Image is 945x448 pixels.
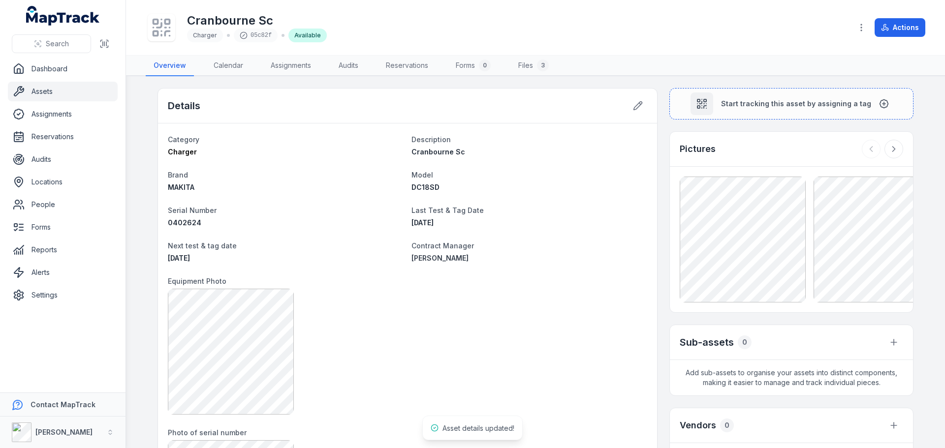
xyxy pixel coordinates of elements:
a: Assignments [263,56,319,76]
button: Actions [875,18,925,37]
span: Start tracking this asset by assigning a tag [721,99,871,109]
span: Description [411,135,451,144]
h1: Cranbourne Sc [187,13,327,29]
a: Dashboard [8,59,118,79]
a: Reservations [8,127,118,147]
span: Charger [193,31,217,39]
a: Reports [8,240,118,260]
strong: Contact MapTrack [31,400,95,409]
span: [DATE] [411,218,434,227]
span: Brand [168,171,188,179]
span: Contract Manager [411,241,474,250]
span: MAKITA [168,183,194,191]
h2: Sub-assets [680,335,734,349]
a: Assignments [8,104,118,124]
span: Serial Number [168,206,217,214]
span: Charger [168,148,197,156]
a: Overview [146,56,194,76]
div: 3 [537,60,549,71]
a: [PERSON_NAME] [411,253,647,263]
a: Calendar [206,56,251,76]
time: 8/7/2026, 12:00:00 AM [168,254,190,262]
span: DC18SD [411,183,440,191]
a: Forms [8,217,118,237]
span: [DATE] [168,254,190,262]
strong: [PERSON_NAME] [35,428,93,436]
span: Cranbourne Sc [411,148,465,156]
a: Settings [8,285,118,305]
span: Next test & tag date [168,241,237,250]
a: Alerts [8,263,118,282]
span: Category [168,135,199,144]
a: People [8,195,118,214]
a: MapTrack [26,6,100,26]
div: 0 [479,60,491,71]
span: Add sub-assets to organise your assets into distinct components, making it easier to manage and t... [670,360,913,395]
h3: Vendors [680,418,716,432]
span: Model [411,171,433,179]
div: 05c82f [234,29,278,42]
a: Files3 [510,56,557,76]
div: Available [288,29,327,42]
time: 8/7/2025, 12:00:00 AM [411,218,434,227]
a: Locations [8,172,118,192]
h2: Details [168,99,200,113]
a: Audits [331,56,366,76]
a: Assets [8,82,118,101]
button: Start tracking this asset by assigning a tag [669,88,913,119]
span: Search [46,39,69,49]
div: 0 [720,418,734,432]
span: Photo of serial number [168,428,247,437]
h3: Pictures [680,142,716,156]
div: 0 [738,335,752,349]
a: Forms0 [448,56,499,76]
span: Last Test & Tag Date [411,206,484,214]
span: 0402624 [168,218,201,227]
a: Audits [8,149,118,169]
span: Asset details updated! [442,424,514,432]
span: Equipment Photo [168,277,226,285]
a: Reservations [378,56,436,76]
button: Search [12,34,91,53]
